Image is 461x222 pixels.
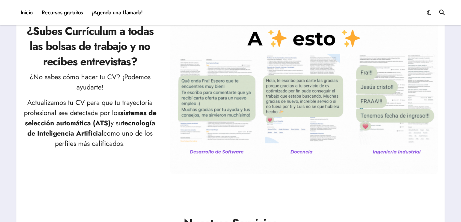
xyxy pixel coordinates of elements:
a: Recursos gratuitos [37,3,87,22]
p: Actualizamos tu CV para que tu trayectoria profesional sea detectada por los y su como uno de los... [23,98,157,149]
strong: sistemas de selección automática (ATS) [25,108,156,128]
strong: tecnología de Inteligencia Artificial [27,118,155,138]
a: ¡Agenda una Llamada! [87,3,147,22]
p: ¿No sabes cómo hacer tu CV? ¡Podemos ayudarte! [23,72,157,93]
a: Inicio [16,3,37,22]
h2: ¿Subes Currículum a todas las bolsas de trabajo y no recibes entrevistas? [23,24,157,69]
